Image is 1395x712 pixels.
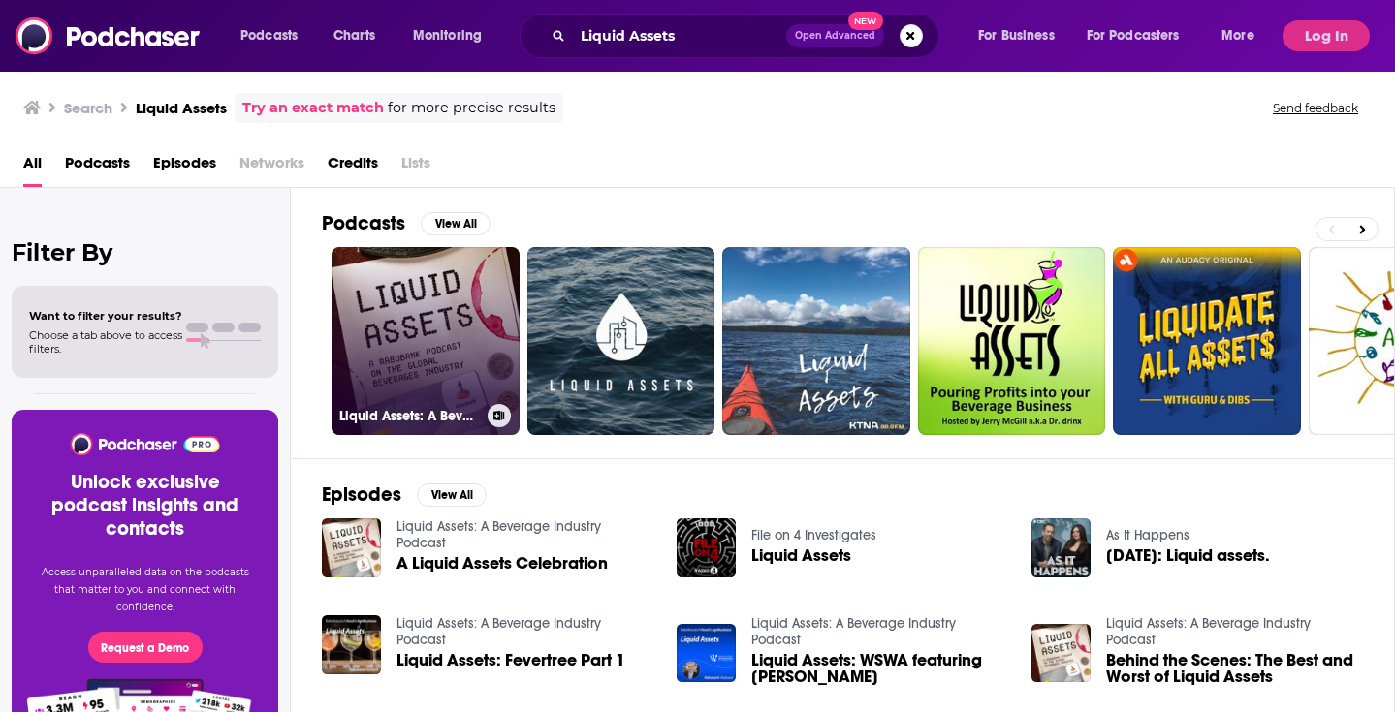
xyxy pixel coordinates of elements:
p: Access unparalleled data on the podcasts that matter to you and connect with confidence. [35,564,255,616]
img: May 7: Liquid assets. [1031,518,1091,577]
h3: Unlock exclusive podcast insights and contacts [35,471,255,541]
button: Send feedback [1267,100,1364,116]
a: Liquid Assets: A Beverage Industry Podcast [332,247,520,435]
button: Open AdvancedNew [786,24,884,47]
span: [DATE]: Liquid assets. [1106,547,1270,564]
a: Liquid Assets: WSWA featuring Francis Creighton [751,652,1008,685]
button: Request a Demo [88,632,203,663]
h2: Episodes [322,482,401,507]
button: open menu [399,20,507,51]
img: A Liquid Assets Celebration [322,518,381,577]
a: Liquid Assets: A Beverage Industry Podcast [396,615,601,648]
a: PodcastsView All [322,211,491,235]
a: Credits [328,147,378,187]
a: EpisodesView All [322,482,487,507]
span: Liquid Assets: WSWA featuring [PERSON_NAME] [751,652,1008,685]
h3: Liquid Assets: A Beverage Industry Podcast [339,408,480,424]
a: File on 4 Investigates [751,527,876,543]
img: Liquid Assets: WSWA featuring Francis Creighton [677,624,736,683]
span: For Business [978,22,1055,49]
a: All [23,147,42,187]
button: open menu [227,20,323,51]
button: open menu [965,20,1079,51]
a: Liquid Assets: A Beverage Industry Podcast [396,518,601,551]
button: View All [417,483,487,507]
a: May 7: Liquid assets. [1106,547,1270,564]
span: Podcasts [240,22,298,49]
a: Try an exact match [242,97,384,119]
span: Choose a tab above to access filters. [29,328,182,356]
h3: Liquid Assets [136,99,227,117]
a: Behind the Scenes: The Best and Worst of Liquid Assets [1106,652,1363,685]
h2: Podcasts [322,211,405,235]
a: Liquid Assets: A Beverage Industry Podcast [1106,615,1311,648]
span: Charts [333,22,375,49]
span: For Podcasters [1087,22,1180,49]
div: Search podcasts, credits, & more... [538,14,958,58]
a: Charts [321,20,387,51]
a: Liquid Assets: A Beverage Industry Podcast [751,615,956,648]
img: Podchaser - Follow, Share and Rate Podcasts [16,17,202,54]
a: Episodes [153,147,216,187]
span: Open Advanced [795,31,875,41]
a: Liquid Assets [751,547,851,564]
a: Liquid Assets: Fevertree Part 1 [396,652,625,668]
span: New [848,12,883,30]
img: Liquid Assets: Fevertree Part 1 [322,615,381,674]
img: Liquid Assets [677,518,736,577]
span: Monitoring [413,22,482,49]
img: Podchaser - Follow, Share and Rate Podcasts [69,433,221,455]
input: Search podcasts, credits, & more... [573,20,786,51]
span: for more precise results [388,97,555,119]
span: Networks [239,147,304,187]
span: More [1221,22,1254,49]
button: open menu [1208,20,1279,51]
button: View All [421,212,491,235]
a: Podcasts [65,147,130,187]
span: Want to filter your results? [29,309,182,323]
button: open menu [1074,20,1208,51]
img: Behind the Scenes: The Best and Worst of Liquid Assets [1031,624,1091,683]
a: As It Happens [1106,527,1189,543]
span: Lists [401,147,430,187]
h2: Filter By [12,238,278,266]
a: A Liquid Assets Celebration [396,555,608,572]
h3: Search [64,99,112,117]
button: Log In [1283,20,1370,51]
